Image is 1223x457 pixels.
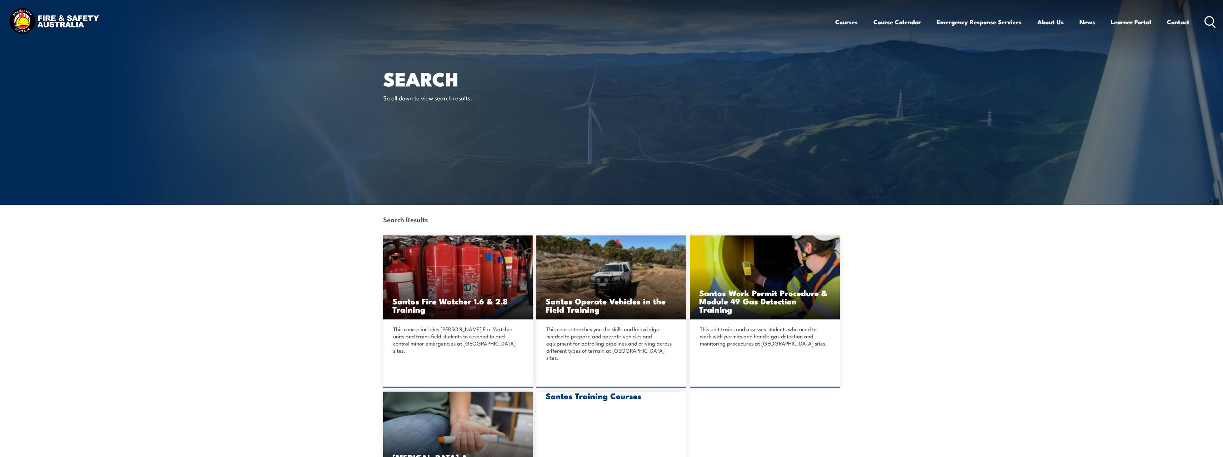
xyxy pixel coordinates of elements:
[393,326,521,354] p: This course includes [PERSON_NAME] Fire Watcher units and trains field students to respond to and...
[835,13,858,31] a: Courses
[383,235,533,319] img: Santos Fire Watcher 1.6 & 2.8
[690,235,840,319] img: Santos Work Permit Procedure & Module 49 Gas Detection Training (1)
[383,214,428,224] strong: Search Results
[700,326,828,347] p: This unit trains and assesses students who need to work with permits and handle gas detection and...
[690,235,840,319] a: Santos Work Permit Procedure & Module 49 Gas Detection Training
[536,235,686,319] img: Santos Operate Vehicles in the Field training (1)
[383,235,533,319] a: Santos Fire Watcher 1.6 & 2.8 Training
[383,94,513,102] p: Scroll down to view search results.
[536,235,686,319] a: Santos Operate Vehicles in the Field Training
[937,13,1022,31] a: Emergency Response Services
[392,297,524,313] h3: Santos Fire Watcher 1.6 & 2.8 Training
[1111,13,1151,31] a: Learner Portal
[546,297,677,313] h3: Santos Operate Vehicles in the Field Training
[1079,13,1095,31] a: News
[1037,13,1064,31] a: About Us
[873,13,921,31] a: Course Calendar
[699,289,831,313] h3: Santos Work Permit Procedure & Module 49 Gas Detection Training
[1167,13,1189,31] a: Contact
[546,392,677,400] h3: Santos Training Courses
[383,70,560,87] h1: Search
[546,326,674,361] p: This course teaches you the skills and knowledge needed to prepare and operate vehicles and equip...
